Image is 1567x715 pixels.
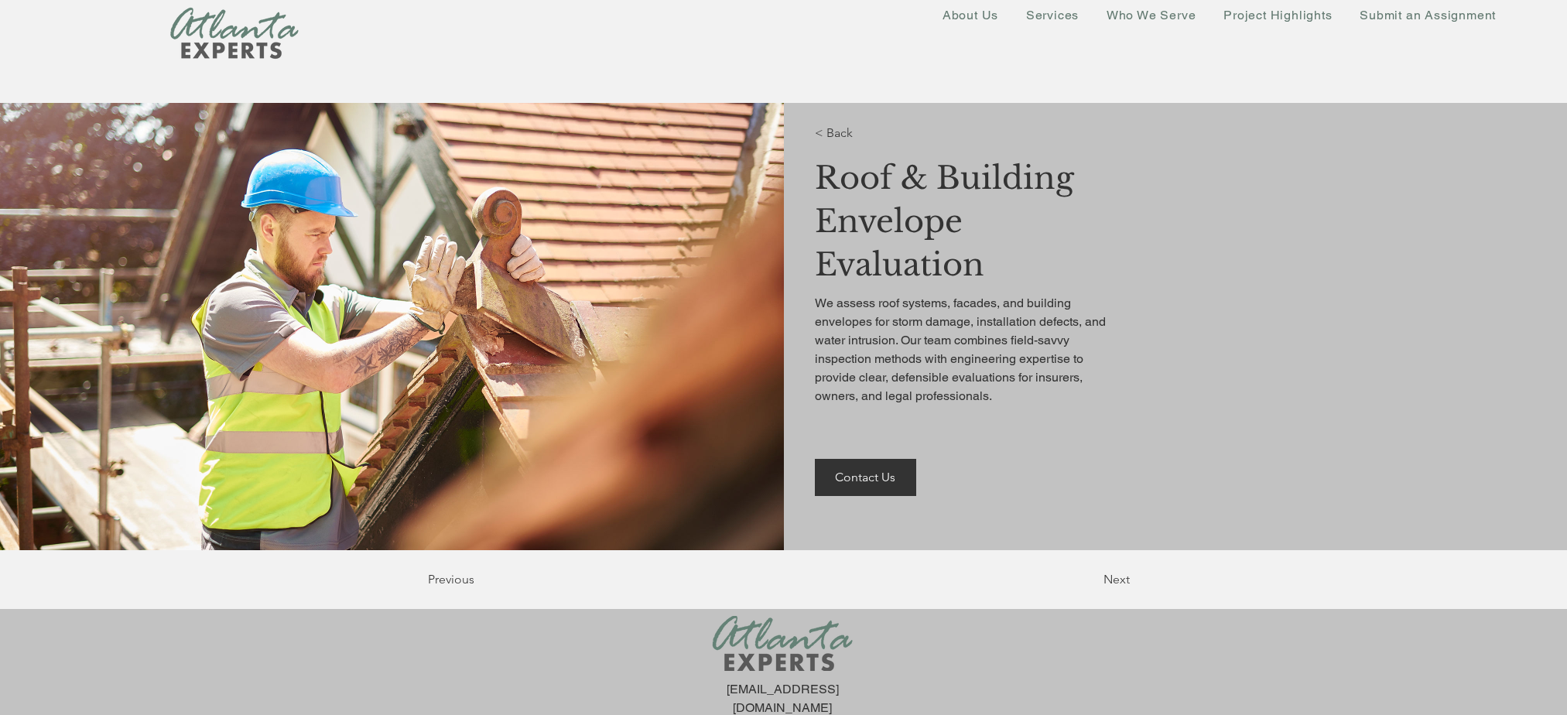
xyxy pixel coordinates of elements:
button: Next [1045,566,1130,594]
span: Roof & Building Envelope Evaluation [815,159,1074,284]
img: New Logo Transparent Background_edited.png [712,616,854,671]
a: < Back [815,119,904,147]
span: Submit an Assignment [1360,8,1496,22]
a: [EMAIL_ADDRESS][DOMAIN_NAME] [727,682,839,715]
span: Next [1103,571,1130,588]
a: Contact Us [815,459,916,496]
span: We assess roof systems, facades, and building envelopes for storm damage, installation defects, a... [815,296,1109,403]
span: Previous [428,571,474,588]
img: New Logo Transparent Background_edited.png [170,7,299,60]
span: Services [1026,8,1079,22]
span: Project Highlights [1223,8,1332,22]
span: Who We Serve [1107,8,1196,22]
span: About Us [943,8,998,22]
span: Contact Us [835,469,895,486]
span: < Back [815,125,853,142]
button: Previous [428,566,517,594]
